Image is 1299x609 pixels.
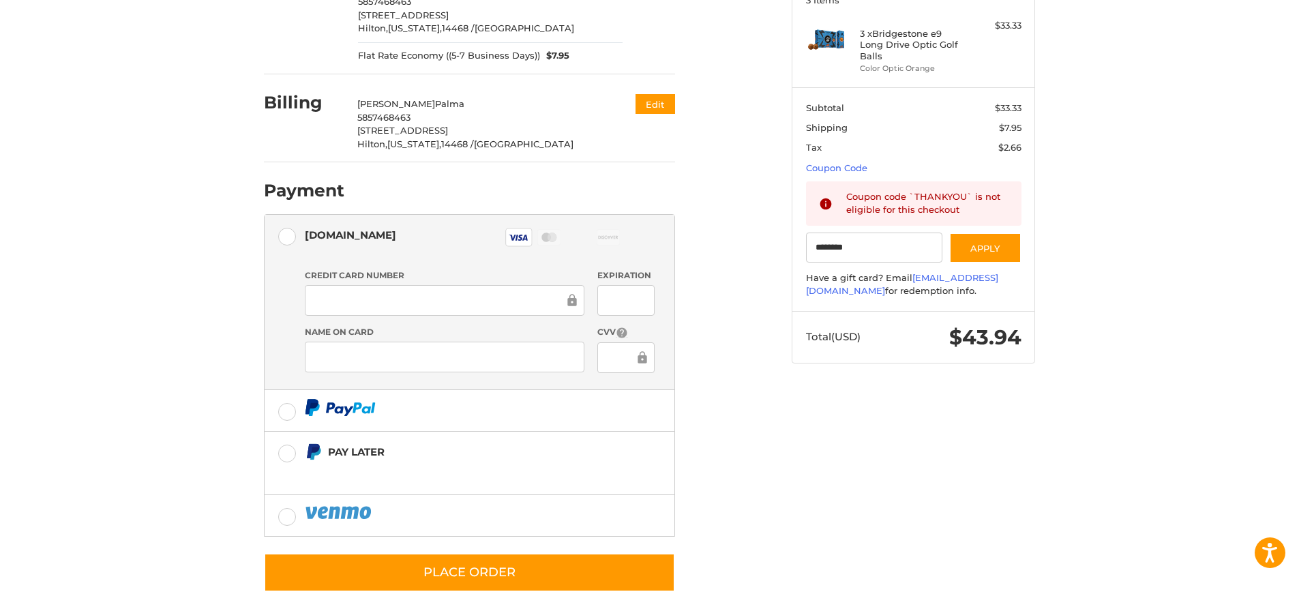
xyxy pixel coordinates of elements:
[949,233,1021,263] button: Apply
[264,180,344,201] h2: Payment
[949,325,1021,350] span: $43.94
[305,466,590,478] iframe: PayPal Message 1
[357,112,410,123] span: 5857468463
[441,138,474,149] span: 14468 /
[357,125,448,136] span: [STREET_ADDRESS]
[806,142,822,153] span: Tax
[540,49,570,63] span: $7.95
[636,94,675,114] button: Edit
[1186,572,1299,609] iframe: Google Customer Reviews
[435,98,464,109] span: Palma
[806,233,943,263] input: Gift Certificate or Coupon Code
[305,399,376,416] img: PayPal icon
[358,10,449,20] span: [STREET_ADDRESS]
[442,23,475,33] span: 14468 /
[806,162,867,173] a: Coupon Code
[806,122,848,133] span: Shipping
[806,330,861,343] span: Total (USD)
[999,122,1021,133] span: $7.95
[264,553,675,592] button: Place Order
[998,142,1021,153] span: $2.66
[387,138,441,149] span: [US_STATE],
[474,138,573,149] span: [GEOGRAPHIC_DATA]
[388,23,442,33] span: [US_STATE],
[597,269,654,282] label: Expiration
[357,138,387,149] span: Hilton,
[264,92,344,113] h2: Billing
[305,326,584,338] label: Name on Card
[328,441,589,463] div: Pay Later
[305,269,584,282] label: Credit Card Number
[860,63,964,74] li: Color Optic Orange
[357,98,435,109] span: [PERSON_NAME]
[806,102,844,113] span: Subtotal
[846,190,1009,217] div: Coupon code `THANKYOU` is not eligible for this checkout
[860,28,964,61] h4: 3 x Bridgestone e9 Long Drive Optic Golf Balls
[597,326,654,339] label: CVV
[358,49,540,63] span: Flat Rate Economy ((5-7 Business Days))
[305,504,374,521] img: PayPal icon
[305,443,322,460] img: Pay Later icon
[358,23,388,33] span: Hilton,
[995,102,1021,113] span: $33.33
[806,271,1021,298] div: Have a gift card? Email for redemption info.
[475,23,574,33] span: [GEOGRAPHIC_DATA]
[305,224,396,246] div: [DOMAIN_NAME]
[968,19,1021,33] div: $33.33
